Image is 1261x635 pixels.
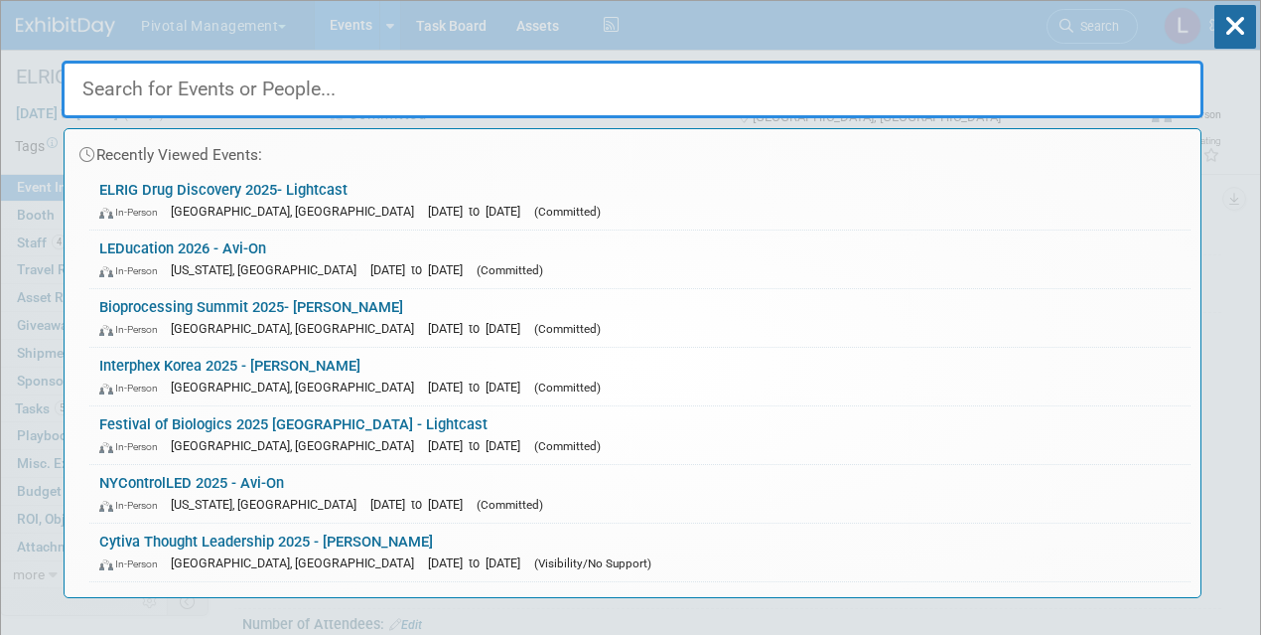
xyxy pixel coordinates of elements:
span: [DATE] to [DATE] [428,556,530,570]
span: In-Person [99,264,167,277]
span: (Committed) [477,263,543,277]
span: [GEOGRAPHIC_DATA], [GEOGRAPHIC_DATA] [171,321,424,336]
span: [GEOGRAPHIC_DATA], [GEOGRAPHIC_DATA] [171,380,424,395]
span: [DATE] to [DATE] [428,321,530,336]
span: [GEOGRAPHIC_DATA], [GEOGRAPHIC_DATA] [171,438,424,453]
span: In-Person [99,323,167,336]
span: (Visibility/No Support) [534,556,651,570]
span: [DATE] to [DATE] [428,380,530,395]
span: [DATE] to [DATE] [428,204,530,219]
a: LEDucation 2026 - Avi-On In-Person [US_STATE], [GEOGRAPHIC_DATA] [DATE] to [DATE] (Committed) [89,231,1191,288]
a: ELRIG Drug Discovery 2025- Lightcast In-Person [GEOGRAPHIC_DATA], [GEOGRAPHIC_DATA] [DATE] to [DA... [89,172,1191,230]
span: In-Person [99,382,167,395]
div: Recently Viewed Events: [74,129,1191,172]
span: [DATE] to [DATE] [428,438,530,453]
a: NYControlLED 2025 - Avi-On In-Person [US_STATE], [GEOGRAPHIC_DATA] [DATE] to [DATE] (Committed) [89,465,1191,523]
span: [US_STATE], [GEOGRAPHIC_DATA] [171,497,366,512]
a: Interphex Korea 2025 - [PERSON_NAME] In-Person [GEOGRAPHIC_DATA], [GEOGRAPHIC_DATA] [DATE] to [DA... [89,348,1191,405]
a: Cytiva Thought Leadership 2025 - [PERSON_NAME] In-Person [GEOGRAPHIC_DATA], [GEOGRAPHIC_DATA] [DA... [89,524,1191,581]
span: (Committed) [534,322,601,336]
a: Bioprocessing Summit 2025- [PERSON_NAME] In-Person [GEOGRAPHIC_DATA], [GEOGRAPHIC_DATA] [DATE] to... [89,289,1191,347]
span: [DATE] to [DATE] [370,497,473,512]
span: (Committed) [534,381,601,395]
span: In-Person [99,499,167,512]
input: Search for Events or People... [62,61,1203,118]
a: Festival of Biologics 2025 [GEOGRAPHIC_DATA] - Lightcast In-Person [GEOGRAPHIC_DATA], [GEOGRAPHIC... [89,406,1191,464]
span: In-Person [99,206,167,219]
span: In-Person [99,440,167,453]
span: (Committed) [534,205,601,219]
span: [GEOGRAPHIC_DATA], [GEOGRAPHIC_DATA] [171,556,424,570]
span: (Committed) [477,498,543,512]
span: [US_STATE], [GEOGRAPHIC_DATA] [171,262,366,277]
span: (Committed) [534,439,601,453]
span: In-Person [99,557,167,570]
span: [DATE] to [DATE] [370,262,473,277]
span: [GEOGRAPHIC_DATA], [GEOGRAPHIC_DATA] [171,204,424,219]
